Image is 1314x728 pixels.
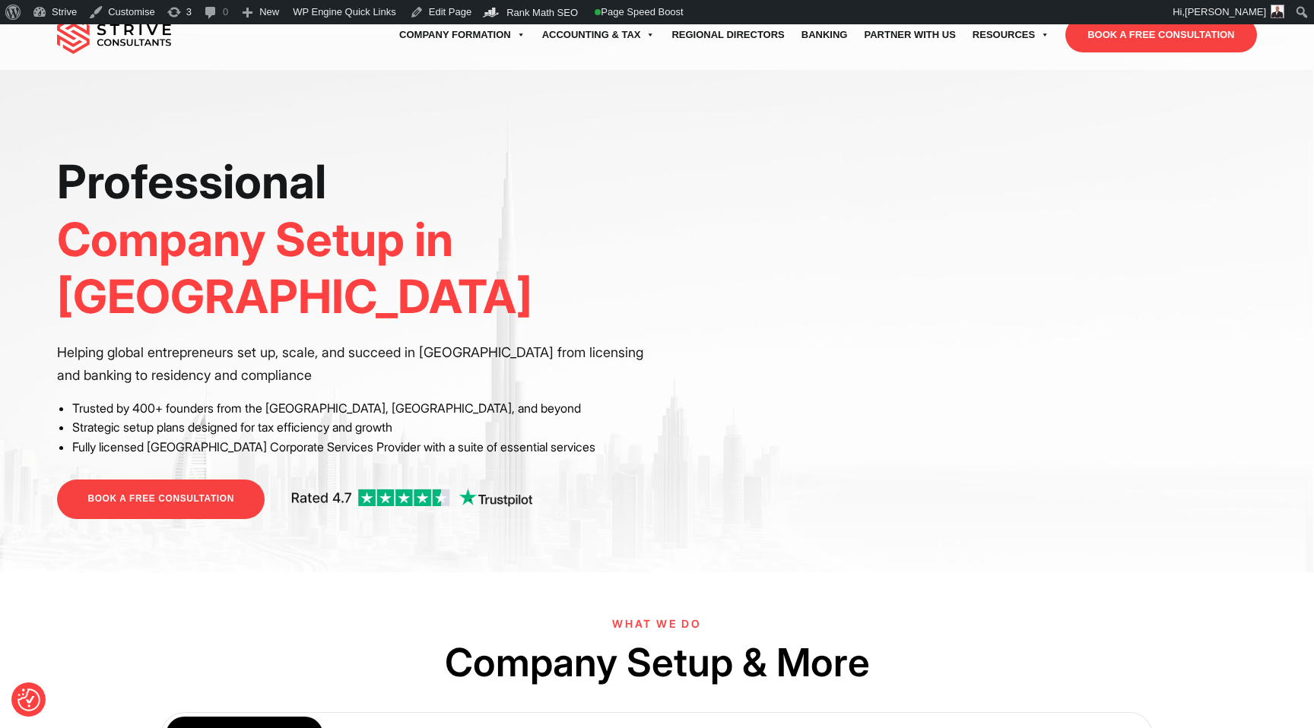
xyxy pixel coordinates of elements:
li: Trusted by 400+ founders from the [GEOGRAPHIC_DATA], [GEOGRAPHIC_DATA], and beyond [72,399,646,419]
a: Banking [793,14,856,56]
a: Company Formation [391,14,534,56]
span: Company Setup in [GEOGRAPHIC_DATA] [57,211,532,325]
a: Partner with Us [855,14,963,56]
a: BOOK A FREE CONSULTATION [1065,17,1256,52]
iframe: <br /> [668,154,1257,484]
a: Resources [964,14,1058,56]
a: Regional Directors [663,14,792,56]
img: main-logo.svg [57,16,171,54]
a: Accounting & Tax [534,14,664,56]
img: Revisit consent button [17,688,40,711]
span: [PERSON_NAME] [1185,6,1266,17]
p: Helping global entrepreneurs set up, scale, and succeed in [GEOGRAPHIC_DATA] from licensing and b... [57,341,646,387]
button: Consent Preferences [17,688,40,711]
li: Fully licensed [GEOGRAPHIC_DATA] Corporate Services Provider with a suite of essential services [72,438,646,457]
a: BOOK A FREE CONSULTATION [57,480,264,518]
h1: Professional [57,154,646,326]
li: Strategic setup plans designed for tax efficiency and growth [72,418,646,438]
